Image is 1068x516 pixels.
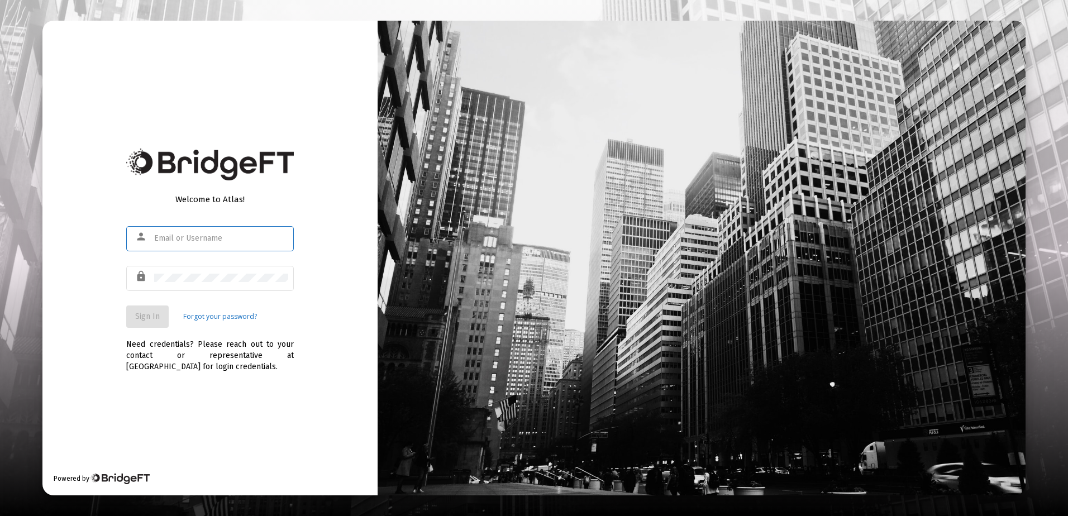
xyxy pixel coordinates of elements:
[90,473,149,484] img: Bridge Financial Technology Logo
[135,312,160,321] span: Sign In
[154,234,288,243] input: Email or Username
[135,230,149,243] mat-icon: person
[126,149,294,180] img: Bridge Financial Technology Logo
[126,305,169,328] button: Sign In
[54,473,149,484] div: Powered by
[183,311,257,322] a: Forgot your password?
[135,270,149,283] mat-icon: lock
[126,194,294,205] div: Welcome to Atlas!
[126,328,294,372] div: Need credentials? Please reach out to your contact or representative at [GEOGRAPHIC_DATA] for log...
